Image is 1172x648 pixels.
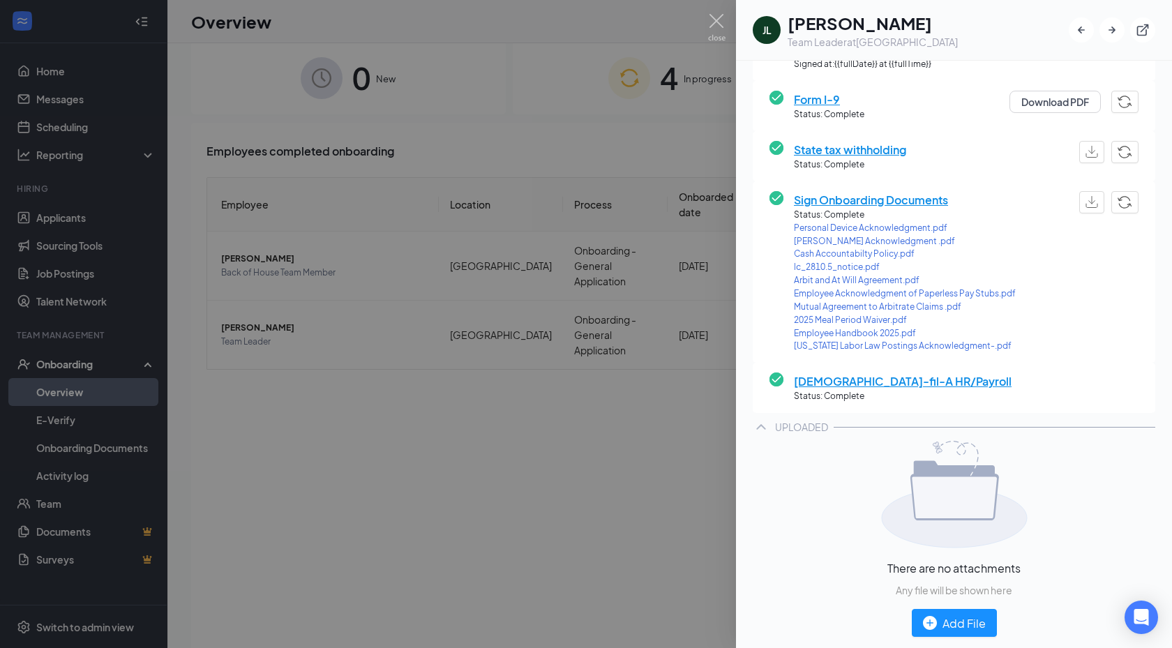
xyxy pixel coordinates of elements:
div: UPLOADED [775,420,828,434]
button: ExternalLink [1130,17,1155,43]
a: 2025 Meal Period Waiver.pdf [794,314,1016,327]
a: [US_STATE] Labor Law Postings Acknowledgment-.pdf [794,340,1016,353]
span: [DEMOGRAPHIC_DATA]-fil-A HR/Payroll [794,372,1012,390]
svg: ExternalLink [1136,23,1150,37]
span: Signed at: {{fullDate}} at {{fullTime}} [794,58,931,71]
a: Employee Acknowledgment of Paperless Pay Stubs.pdf [794,287,1016,301]
h1: [PERSON_NAME] [788,11,958,35]
span: Status: Complete [794,108,864,121]
svg: ArrowLeftNew [1074,23,1088,37]
div: Open Intercom Messenger [1125,601,1158,634]
a: Employee Handbook 2025.pdf [794,327,1016,340]
span: Sign Onboarding Documents [794,191,1016,209]
svg: ArrowRight [1105,23,1119,37]
a: Mutual Agreement to Arbitrate Claims .pdf [794,301,1016,314]
span: Form I-9 [794,91,864,108]
span: Status: Complete [794,158,906,172]
span: Status: Complete [794,390,1012,403]
span: Status: Complete [794,209,1016,222]
button: ArrowRight [1099,17,1125,43]
span: Any file will be shown here [896,582,1012,598]
button: Add File [912,609,997,637]
svg: ChevronUp [753,419,769,435]
div: JL [762,23,772,37]
div: Add File [923,615,986,632]
a: [PERSON_NAME] Acknowledgment .pdf [794,235,1016,248]
a: Arbit and At Will Agreement.pdf [794,274,1016,287]
button: ArrowLeftNew [1069,17,1094,43]
span: There are no attachments [887,559,1021,577]
a: Personal Device Acknowledgment.pdf [794,222,1016,235]
a: lc_2810.5_notice.pdf [794,261,1016,274]
a: Cash Accountabilty Policy.pdf [794,248,1016,261]
span: State tax withholding [794,141,906,158]
button: Download PDF [1009,91,1101,113]
div: Team Leader at [GEOGRAPHIC_DATA] [788,35,958,49]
